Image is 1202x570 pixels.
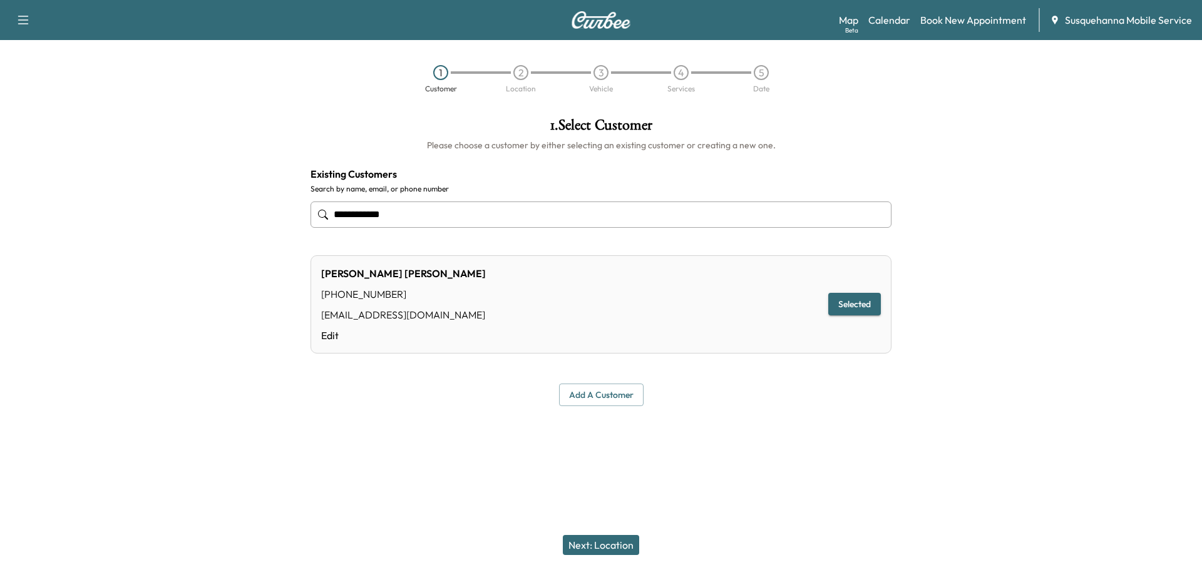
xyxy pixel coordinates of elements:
[321,266,486,281] div: [PERSON_NAME] [PERSON_NAME]
[311,184,891,194] label: Search by name, email, or phone number
[753,85,769,93] div: Date
[433,65,448,80] div: 1
[839,13,858,28] a: MapBeta
[559,384,644,407] button: Add a customer
[667,85,695,93] div: Services
[920,13,1026,28] a: Book New Appointment
[311,139,891,151] h6: Please choose a customer by either selecting an existing customer or creating a new one.
[321,307,486,322] div: [EMAIL_ADDRESS][DOMAIN_NAME]
[845,26,858,35] div: Beta
[589,85,613,93] div: Vehicle
[571,11,631,29] img: Curbee Logo
[674,65,689,80] div: 4
[513,65,528,80] div: 2
[754,65,769,80] div: 5
[321,287,486,302] div: [PHONE_NUMBER]
[593,65,609,80] div: 3
[828,293,881,316] button: Selected
[563,535,639,555] button: Next: Location
[506,85,536,93] div: Location
[311,118,891,139] h1: 1 . Select Customer
[868,13,910,28] a: Calendar
[425,85,457,93] div: Customer
[321,328,486,343] a: Edit
[311,166,891,181] h4: Existing Customers
[1065,13,1192,28] span: Susquehanna Mobile Service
